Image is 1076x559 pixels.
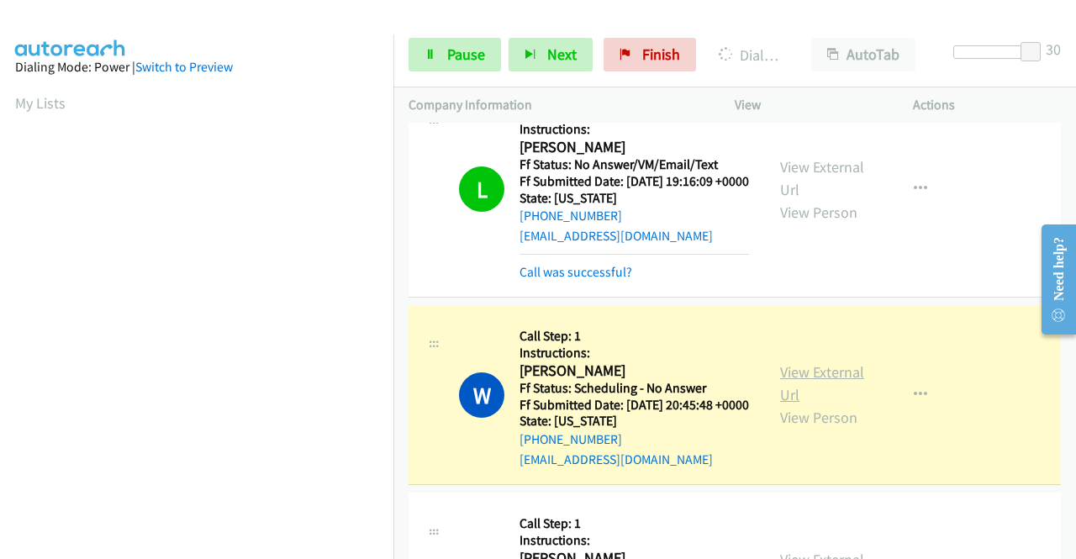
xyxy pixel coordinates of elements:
a: View External Url [780,362,864,404]
span: Finish [642,45,680,64]
h2: [PERSON_NAME] [520,361,744,381]
h5: Instructions: [520,532,749,549]
h5: Instructions: [520,121,749,138]
a: View Person [780,408,857,427]
h5: State: [US_STATE] [520,413,749,430]
a: View Person [780,203,857,222]
a: [PHONE_NUMBER] [520,431,622,447]
a: Finish [604,38,696,71]
iframe: Resource Center [1028,213,1076,346]
h2: [PERSON_NAME] [520,138,744,157]
a: My Lists [15,93,66,113]
h1: W [459,372,504,418]
h1: L [459,166,504,212]
span: Pause [447,45,485,64]
span: Next [547,45,577,64]
a: Pause [409,38,501,71]
h5: Call Step: 1 [520,515,749,532]
h5: State: [US_STATE] [520,190,749,207]
button: Next [509,38,593,71]
a: [EMAIL_ADDRESS][DOMAIN_NAME] [520,451,713,467]
h5: Ff Status: Scheduling - No Answer [520,380,749,397]
button: AutoTab [811,38,915,71]
a: View External Url [780,157,864,199]
h5: Ff Submitted Date: [DATE] 20:45:48 +0000 [520,397,749,414]
p: Company Information [409,95,704,115]
a: Switch to Preview [135,59,233,75]
div: 30 [1046,38,1061,61]
div: Dialing Mode: Power | [15,57,378,77]
h5: Ff Status: No Answer/VM/Email/Text [520,156,749,173]
a: Call was successful? [520,264,632,280]
h5: Instructions: [520,345,749,361]
a: [PHONE_NUMBER] [520,208,622,224]
a: [EMAIL_ADDRESS][DOMAIN_NAME] [520,228,713,244]
h5: Ff Submitted Date: [DATE] 19:16:09 +0000 [520,173,749,190]
p: Actions [913,95,1061,115]
h5: Call Step: 1 [520,328,749,345]
p: View [735,95,883,115]
p: Dialing [PERSON_NAME] [719,44,781,66]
